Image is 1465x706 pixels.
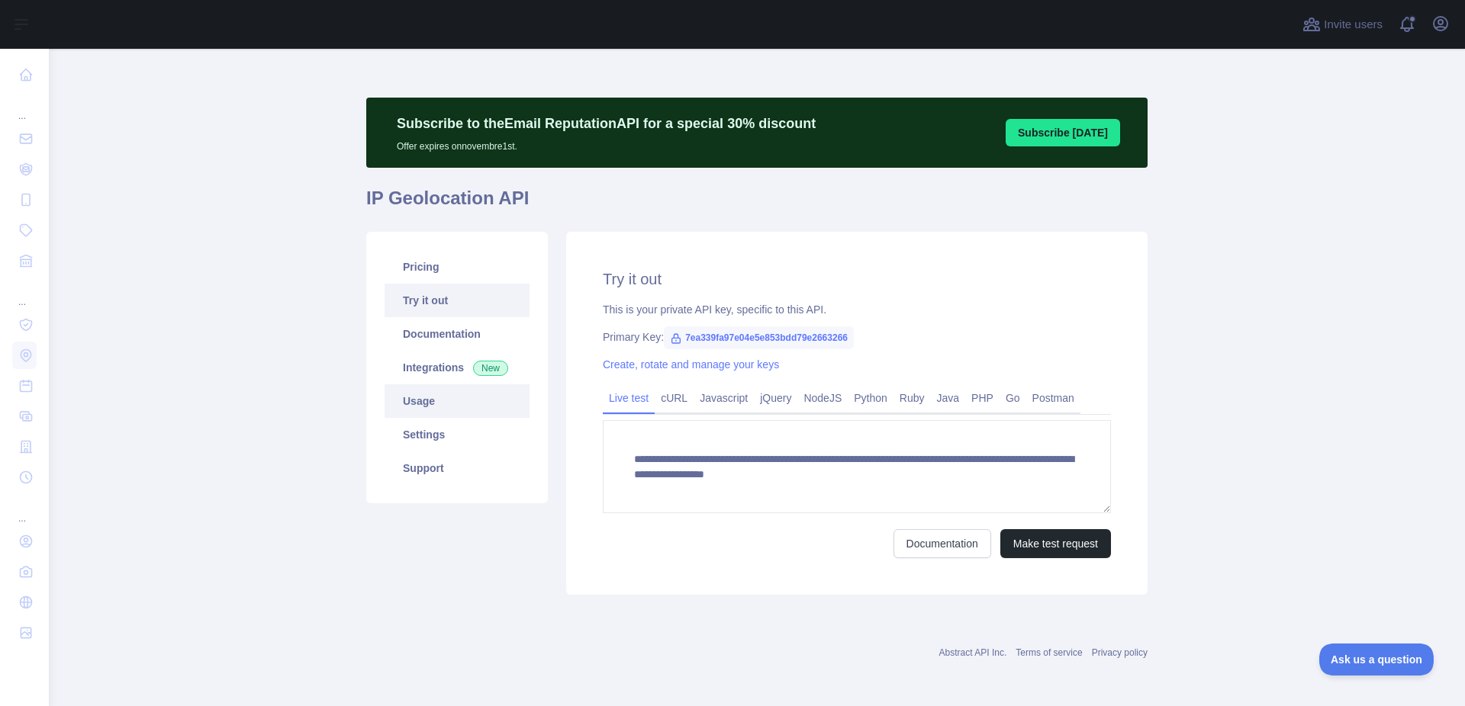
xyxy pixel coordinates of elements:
a: Documentation [893,529,991,558]
a: jQuery [754,386,797,410]
a: Java [931,386,966,410]
a: Support [385,451,530,485]
div: Primary Key: [603,329,1111,345]
button: Invite users [1299,12,1386,37]
span: 7ea339fa97e04e5e853bdd79e2663266 [664,326,854,349]
a: Try it out [385,284,530,317]
a: Terms of service [1016,647,1082,658]
button: Make test request [1000,529,1111,558]
a: Privacy policy [1092,647,1148,658]
a: Abstract API Inc. [939,647,1007,658]
div: This is your private API key, specific to this API. [603,302,1111,317]
iframe: Toggle Customer Support [1319,643,1434,676]
a: Javascript [694,386,754,410]
h2: Try it out [603,268,1111,290]
a: PHP [965,386,1000,410]
a: Create, rotate and manage your keys [603,358,779,371]
a: cURL [655,386,694,410]
span: Invite users [1324,16,1383,34]
h1: IP Geolocation API [366,186,1148,223]
a: Usage [385,384,530,418]
p: Subscribe to the Email Reputation API for a special 30 % discount [397,113,816,134]
a: Integrations New [385,351,530,384]
a: NodeJS [797,386,848,410]
a: Documentation [385,317,530,351]
a: Live test [603,386,655,410]
a: Ruby [893,386,931,410]
a: Postman [1026,386,1080,410]
a: Settings [385,418,530,451]
span: New [473,361,508,376]
a: Pricing [385,250,530,284]
a: Python [848,386,893,410]
div: ... [12,91,37,122]
div: ... [12,494,37,525]
a: Go [1000,386,1026,410]
p: Offer expires on novembre 1st. [397,134,816,152]
div: ... [12,278,37,308]
button: Subscribe [DATE] [1006,119,1120,146]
